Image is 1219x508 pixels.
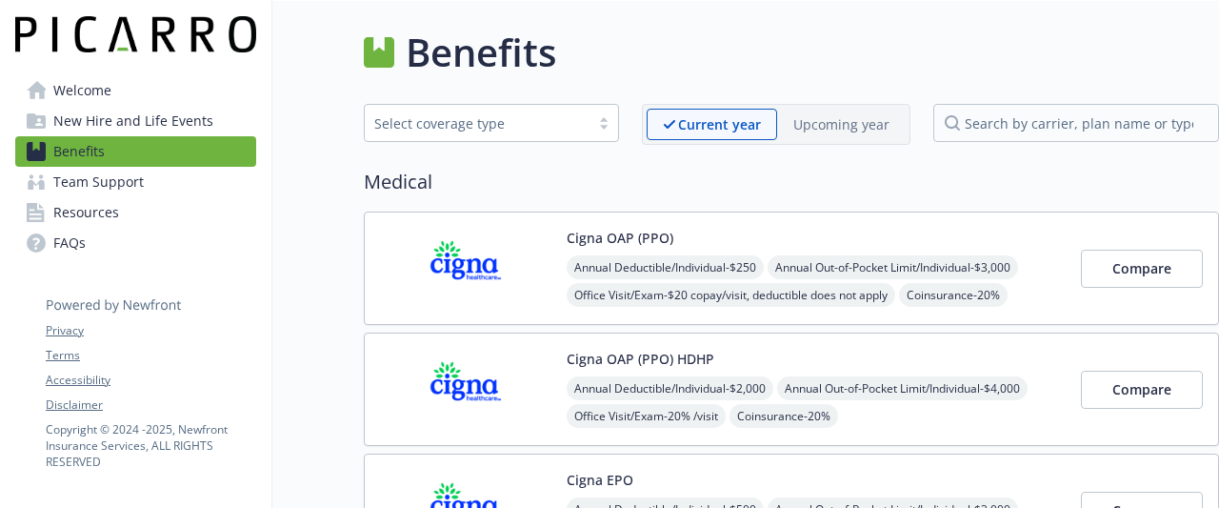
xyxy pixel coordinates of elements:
a: Benefits [15,136,256,167]
input: search by carrier, plan name or type [933,104,1219,142]
a: Team Support [15,167,256,197]
span: New Hire and Life Events [53,106,213,136]
p: Copyright © 2024 - 2025 , Newfront Insurance Services, ALL RIGHTS RESERVED [46,421,255,470]
h1: Benefits [406,24,556,81]
p: Upcoming year [793,114,889,134]
a: Disclaimer [46,396,255,414]
span: Compare [1112,259,1171,277]
span: Benefits [53,136,105,167]
button: Compare [1081,250,1203,288]
span: Office Visit/Exam - 20% /visit [567,404,726,428]
div: Select coverage type [374,113,580,133]
span: Office Visit/Exam - $20 copay/visit, deductible does not apply [567,283,895,307]
span: Coinsurance - 20% [729,404,838,428]
a: FAQs [15,228,256,258]
span: Annual Out-of-Pocket Limit/Individual - $3,000 [768,255,1018,279]
a: Privacy [46,322,255,339]
a: New Hire and Life Events [15,106,256,136]
button: Cigna EPO [567,470,633,490]
p: Current year [678,114,761,134]
span: Resources [53,197,119,228]
img: CIGNA carrier logo [380,228,551,309]
button: Compare [1081,371,1203,409]
a: Resources [15,197,256,228]
span: Team Support [53,167,144,197]
a: Accessibility [46,372,255,389]
span: Coinsurance - 20% [899,283,1008,307]
span: Welcome [53,75,111,106]
span: Compare [1112,380,1171,398]
span: Annual Deductible/Individual - $2,000 [567,376,773,400]
span: Annual Out-of-Pocket Limit/Individual - $4,000 [777,376,1028,400]
h2: Medical [364,168,1219,196]
button: Cigna OAP (PPO) [567,228,673,248]
button: Cigna OAP (PPO) HDHP [567,349,714,369]
span: FAQs [53,228,86,258]
img: CIGNA carrier logo [380,349,551,430]
a: Welcome [15,75,256,106]
span: Annual Deductible/Individual - $250 [567,255,764,279]
a: Terms [46,347,255,364]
